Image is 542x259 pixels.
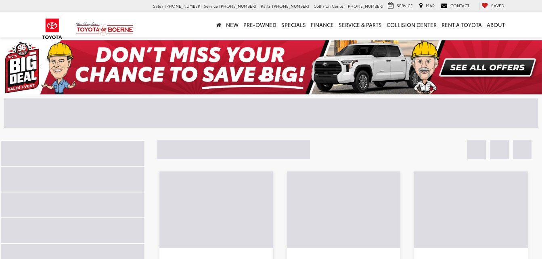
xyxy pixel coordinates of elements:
span: Contact [450,2,469,8]
span: [PHONE_NUMBER] [219,3,256,9]
span: Service [204,3,218,9]
a: Map [417,2,437,10]
a: About [484,12,507,38]
span: Map [426,2,435,8]
span: [PHONE_NUMBER] [272,3,309,9]
img: Vic Vaughan Toyota of Boerne [76,22,134,36]
span: Sales [153,3,163,9]
span: [PHONE_NUMBER] [165,3,202,9]
a: Finance [308,12,336,38]
a: Collision Center [384,12,439,38]
span: Parts [261,3,271,9]
span: [PHONE_NUMBER] [346,3,383,9]
a: Specials [279,12,308,38]
a: Service [386,2,415,10]
a: Home [214,12,224,38]
span: Collision Center [314,3,345,9]
span: Service [397,2,413,8]
span: Saved [491,2,504,8]
a: New [224,12,241,38]
a: Pre-Owned [241,12,279,38]
a: Contact [439,2,471,10]
img: Toyota [37,16,67,42]
a: My Saved Vehicles [479,2,506,10]
a: Service & Parts: Opens in a new tab [336,12,384,38]
a: Rent a Toyota [439,12,484,38]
